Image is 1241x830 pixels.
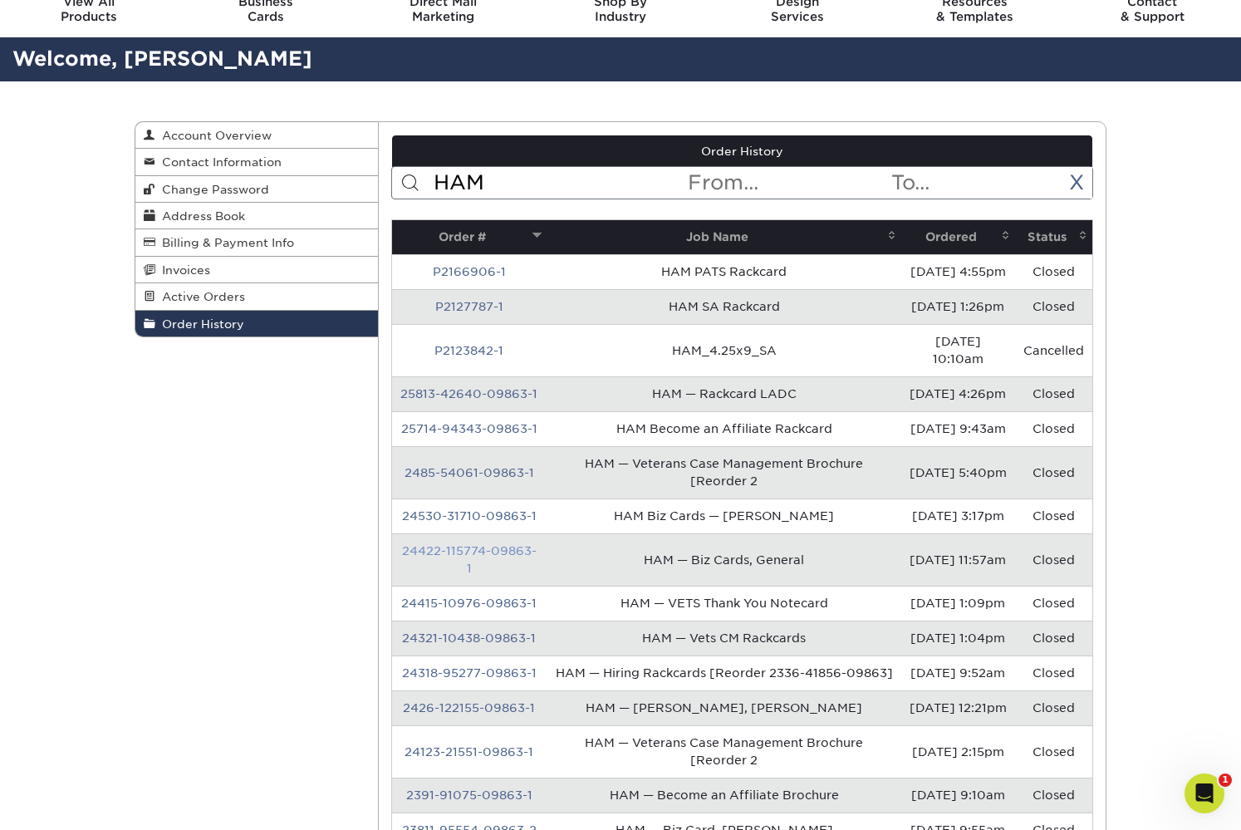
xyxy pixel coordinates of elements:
td: [DATE] 11:57am [901,533,1015,586]
a: 2391-91075-09863-1 [406,788,532,802]
a: P2123842-1 [434,344,503,357]
th: Order # [392,220,547,254]
a: P2166906-1 [433,265,506,278]
input: From... [686,167,889,199]
a: 2485-54061-09863-1 [405,466,534,479]
a: 24318-95277-09863-1 [402,666,537,680]
a: 24530-31710-09863-1 [402,509,537,523]
a: Invoices [135,257,378,283]
a: 25714-94343-09863-1 [401,422,537,435]
td: Closed [1015,289,1092,324]
span: 1 [1219,774,1232,787]
td: [DATE] 12:21pm [901,690,1015,725]
td: [DATE] 9:52am [901,656,1015,690]
td: Closed [1015,778,1092,813]
td: Closed [1015,621,1092,656]
a: Contact Information [135,149,378,175]
td: Closed [1015,376,1092,411]
a: Order History [135,311,378,336]
span: Invoices [155,263,210,277]
td: HAM PATS Rackcard [547,254,901,289]
td: [DATE] 4:26pm [901,376,1015,411]
td: [DATE] 9:10am [901,778,1015,813]
td: HAM Become an Affiliate Rackcard [547,411,901,446]
iframe: Intercom live chat [1185,774,1224,813]
td: [DATE] 1:09pm [901,586,1015,621]
span: Change Password [155,183,269,196]
a: 24123-21551-09863-1 [405,745,533,759]
a: 2426-122155-09863-1 [403,701,535,715]
a: Order History [392,135,1093,167]
td: Closed [1015,498,1092,533]
a: Change Password [135,176,378,203]
td: Closed [1015,656,1092,690]
td: [DATE] 4:55pm [901,254,1015,289]
td: Closed [1015,446,1092,498]
td: Closed [1015,586,1092,621]
a: X [1069,170,1084,194]
td: Closed [1015,725,1092,778]
a: P2127787-1 [435,300,503,313]
iframe: Google Customer Reviews [4,779,141,824]
span: Active Orders [155,290,245,303]
td: Closed [1015,533,1092,586]
td: HAM — VETS Thank You Notecard [547,586,901,621]
a: 24321-10438-09863-1 [402,631,536,645]
td: HAM Biz Cards — [PERSON_NAME] [547,498,901,533]
span: Order History [155,317,244,331]
a: Address Book [135,203,378,229]
td: HAM — Veterans Case Management Brochure [Reorder 2 [547,725,901,778]
td: [DATE] 9:43am [901,411,1015,446]
input: Search Orders... [432,167,687,199]
input: To... [890,167,1092,199]
td: Closed [1015,254,1092,289]
td: HAM_4.25x9_SA [547,324,901,376]
td: HAM — Biz Cards, General [547,533,901,586]
span: Billing & Payment Info [155,236,294,249]
a: 24415-10976-09863-1 [401,597,537,610]
a: Active Orders [135,283,378,310]
td: Closed [1015,690,1092,725]
span: Contact Information [155,155,282,169]
span: Address Book [155,209,245,223]
a: Billing & Payment Info [135,229,378,256]
td: HAM — Become an Affiliate Brochure [547,778,901,813]
td: HAM — Rackcard LADC [547,376,901,411]
td: HAM — Hiring Rackcards [Reorder 2336-41856-09863] [547,656,901,690]
th: Status [1015,220,1092,254]
td: HAM — Vets CM Rackcards [547,621,901,656]
th: Job Name [547,220,901,254]
td: [DATE] 10:10am [901,324,1015,376]
td: [DATE] 3:17pm [901,498,1015,533]
td: HAM — Veterans Case Management Brochure [Reorder 2 [547,446,901,498]
th: Ordered [901,220,1015,254]
td: [DATE] 1:26pm [901,289,1015,324]
td: [DATE] 5:40pm [901,446,1015,498]
td: [DATE] 2:15pm [901,725,1015,778]
a: Account Overview [135,122,378,149]
td: Closed [1015,411,1092,446]
td: HAM SA Rackcard [547,289,901,324]
span: Account Overview [155,129,272,142]
td: [DATE] 1:04pm [901,621,1015,656]
a: 25813-42640-09863-1 [400,387,537,400]
td: HAM — [PERSON_NAME], [PERSON_NAME] [547,690,901,725]
td: Cancelled [1015,324,1092,376]
a: 24422-115774-09863-1 [402,544,537,575]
